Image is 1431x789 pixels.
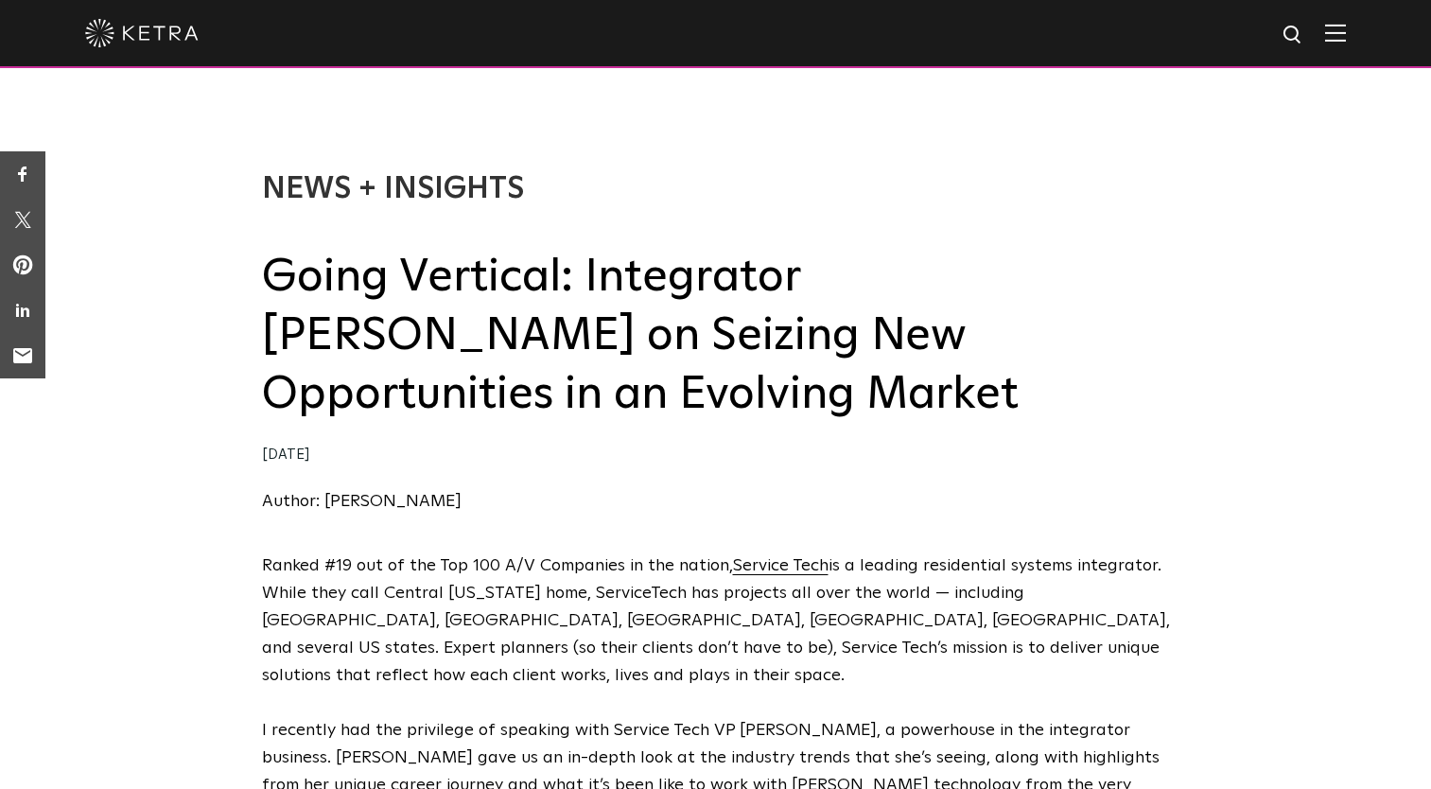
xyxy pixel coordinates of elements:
[262,442,1170,469] div: [DATE]
[1325,24,1346,42] img: Hamburger%20Nav.svg
[1282,24,1305,47] img: search icon
[262,248,1170,425] h2: Going Vertical: Integrator [PERSON_NAME] on Seizing New Opportunities in an Evolving Market
[262,174,524,204] a: News + Insights
[85,19,199,47] img: ketra-logo-2019-white
[733,557,829,574] a: Service Tech
[262,493,462,510] a: Author: [PERSON_NAME]
[262,552,1170,689] p: Ranked #19 out of the Top 100 A/V Companies in the nation, is a leading residential systems integ...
